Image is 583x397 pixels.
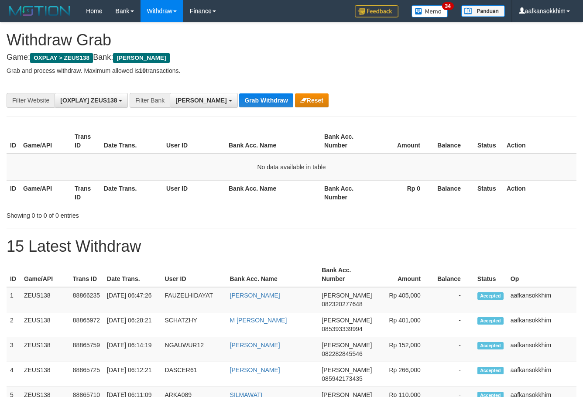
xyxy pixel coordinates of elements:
[372,129,433,154] th: Amount
[7,180,20,205] th: ID
[21,262,69,287] th: Game/API
[7,362,21,387] td: 4
[230,292,280,299] a: [PERSON_NAME]
[30,53,93,63] span: OXPLAY > ZEUS138
[477,342,504,349] span: Accepted
[103,337,161,362] td: [DATE] 06:14:19
[21,287,69,312] td: ZEUS138
[71,180,100,205] th: Trans ID
[322,301,362,308] span: Copy 082320277648 to clipboard
[7,154,576,181] td: No data available in table
[7,31,576,49] h1: Withdraw Grab
[21,337,69,362] td: ZEUS138
[69,262,103,287] th: Trans ID
[375,362,433,387] td: Rp 266,000
[322,366,372,373] span: [PERSON_NAME]
[7,4,73,17] img: MOTION_logo.png
[375,262,433,287] th: Amount
[230,366,280,373] a: [PERSON_NAME]
[161,262,226,287] th: User ID
[239,93,293,107] button: Grab Withdraw
[322,317,372,324] span: [PERSON_NAME]
[100,129,163,154] th: Date Trans.
[69,337,103,362] td: 88865759
[69,312,103,337] td: 88865972
[7,312,21,337] td: 2
[434,262,474,287] th: Balance
[433,129,474,154] th: Balance
[321,129,372,154] th: Bank Acc. Number
[318,262,375,287] th: Bank Acc. Number
[161,312,226,337] td: SCHATZHY
[507,362,576,387] td: aafkansokkhim
[434,337,474,362] td: -
[507,337,576,362] td: aafkansokkhim
[433,180,474,205] th: Balance
[7,238,576,255] h1: 15 Latest Withdraw
[170,93,237,108] button: [PERSON_NAME]
[507,312,576,337] td: aafkansokkhim
[503,180,576,205] th: Action
[20,180,71,205] th: Game/API
[139,67,146,74] strong: 10
[295,93,329,107] button: Reset
[442,2,454,10] span: 34
[103,362,161,387] td: [DATE] 06:12:21
[163,129,225,154] th: User ID
[322,342,372,349] span: [PERSON_NAME]
[161,362,226,387] td: DASCER61
[474,262,507,287] th: Status
[434,287,474,312] td: -
[507,287,576,312] td: aafkansokkhim
[474,129,503,154] th: Status
[375,337,433,362] td: Rp 152,000
[175,97,226,104] span: [PERSON_NAME]
[503,129,576,154] th: Action
[103,312,161,337] td: [DATE] 06:28:21
[372,180,433,205] th: Rp 0
[163,180,225,205] th: User ID
[7,53,576,62] h4: Game: Bank:
[412,5,448,17] img: Button%20Memo.svg
[100,180,163,205] th: Date Trans.
[461,5,505,17] img: panduan.png
[321,180,372,205] th: Bank Acc. Number
[21,312,69,337] td: ZEUS138
[7,66,576,75] p: Grab and process withdraw. Maximum allowed is transactions.
[55,93,128,108] button: [OXPLAY] ZEUS138
[225,129,321,154] th: Bank Acc. Name
[113,53,169,63] span: [PERSON_NAME]
[434,362,474,387] td: -
[7,337,21,362] td: 3
[322,350,362,357] span: Copy 082282845546 to clipboard
[507,262,576,287] th: Op
[161,287,226,312] td: FAUZELHIDAYAT
[103,262,161,287] th: Date Trans.
[322,375,362,382] span: Copy 085942173435 to clipboard
[375,312,433,337] td: Rp 401,000
[477,367,504,374] span: Accepted
[477,317,504,325] span: Accepted
[322,325,362,332] span: Copy 085393339994 to clipboard
[20,129,71,154] th: Game/API
[7,129,20,154] th: ID
[7,287,21,312] td: 1
[60,97,117,104] span: [OXPLAY] ZEUS138
[69,287,103,312] td: 88866235
[7,208,237,220] div: Showing 0 to 0 of 0 entries
[375,287,433,312] td: Rp 405,000
[226,262,319,287] th: Bank Acc. Name
[474,180,503,205] th: Status
[7,93,55,108] div: Filter Website
[130,93,170,108] div: Filter Bank
[225,180,321,205] th: Bank Acc. Name
[69,362,103,387] td: 88865725
[103,287,161,312] td: [DATE] 06:47:26
[322,292,372,299] span: [PERSON_NAME]
[7,262,21,287] th: ID
[230,317,287,324] a: M [PERSON_NAME]
[477,292,504,300] span: Accepted
[230,342,280,349] a: [PERSON_NAME]
[21,362,69,387] td: ZEUS138
[71,129,100,154] th: Trans ID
